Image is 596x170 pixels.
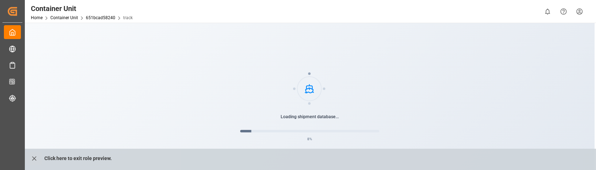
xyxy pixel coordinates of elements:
[556,4,572,20] button: Help Center
[240,114,379,120] p: Loading shipment database...
[27,152,42,165] button: close role preview
[31,15,43,20] a: Home
[86,15,115,20] a: 651bcad58240
[44,152,112,165] p: Click here to exit role preview.
[31,3,133,14] div: Container Unit
[50,15,78,20] a: Container Unit
[540,4,556,20] button: show 0 new notifications
[307,136,312,142] span: 8 %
